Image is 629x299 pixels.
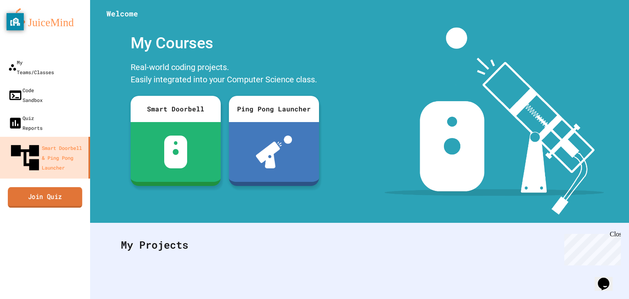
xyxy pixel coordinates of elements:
a: Join Quiz [8,187,82,208]
button: privacy banner [7,13,24,30]
div: My Teams/Classes [8,57,54,77]
img: banner-image-my-projects.png [385,27,604,215]
img: ppl-with-ball.png [256,136,292,168]
img: sdb-white.svg [164,136,188,168]
div: Ping Pong Launcher [229,96,319,122]
div: Smart Doorbell & Ping Pong Launcher [8,141,85,174]
img: logo-orange.svg [8,8,82,29]
div: Real-world coding projects. Easily integrated into your Computer Science class. [127,59,323,90]
div: Quiz Reports [8,113,43,133]
div: My Courses [127,27,323,59]
iframe: chat widget [595,266,621,291]
div: Code Sandbox [8,85,43,105]
iframe: chat widget [561,231,621,265]
div: Chat with us now!Close [3,3,57,52]
div: My Projects [113,229,606,261]
div: Smart Doorbell [131,96,221,122]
